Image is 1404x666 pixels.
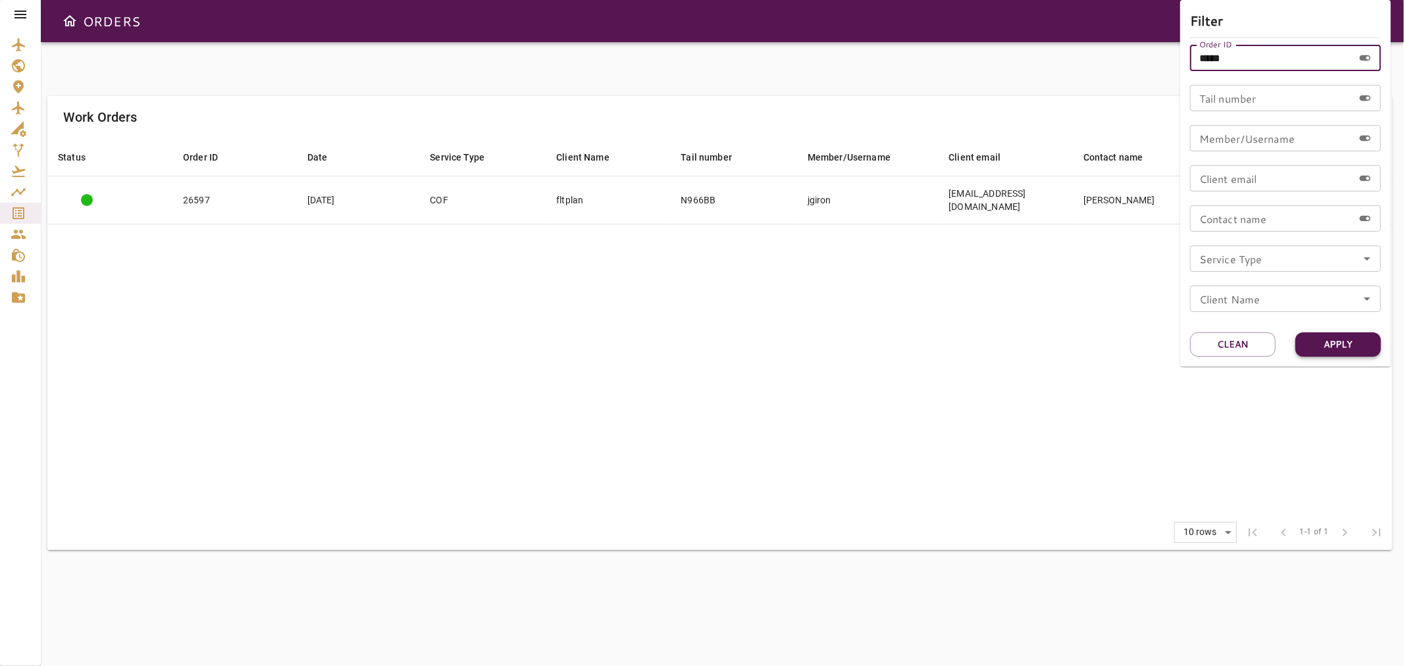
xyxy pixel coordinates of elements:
[1190,10,1381,31] h6: Filter
[1199,39,1232,50] label: Order ID
[1358,290,1376,308] button: Open
[1358,249,1376,268] button: Open
[1295,332,1381,357] button: Apply
[1190,332,1276,357] button: Clean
